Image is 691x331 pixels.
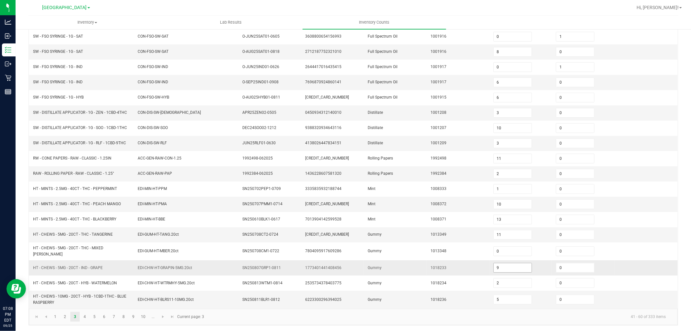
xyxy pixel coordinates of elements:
[33,202,121,206] span: HT - MINTS - 2.5MG - 40CT - THC - PEACH MANGO
[431,156,446,160] span: 1992498
[368,202,375,206] span: Mint
[138,171,172,176] span: ACC-GEN-RAW-PAP
[431,202,446,206] span: 1008372
[33,217,116,221] span: HT - MINTS - 2.5MG - 40CT - THC - BLACKBERRY
[33,294,126,305] span: HT - CHEWS - 10MG - 20CT - HYB - 1CBD-1THC - BLUE RASPBERRY
[148,312,158,322] a: Page 11
[368,281,382,285] span: Gummy
[305,297,341,302] span: 6223300296394025
[431,65,446,69] span: 1001917
[305,202,349,206] span: [CREDIT_CARD_NUMBER]
[138,156,181,160] span: ACC-GEN-RAW-CON-1.25
[33,34,83,39] span: SW - FSO SYRINGE - 1G - SAT
[368,110,383,115] span: Distillate
[138,49,168,54] span: CON-FSO-SW-SAT
[160,314,166,319] span: Go to the next page
[431,171,446,176] span: 1992384
[33,141,126,145] span: SW - DISTILLATE APPLICATOR - 1G - RLF - 1CBD-9THC
[138,266,192,270] span: EDI-CHW-HT-GRAPIN-5MG.20ct
[90,312,99,322] a: Page 5
[138,297,194,302] span: EDI-CHW-HT-BLRS11-10MG.20ct
[242,297,280,302] span: SN250811BLR1-0812
[43,314,49,319] span: Go to the previous page
[129,312,138,322] a: Page 9
[138,217,165,221] span: EDI-MIN-HT-BBE
[42,5,87,10] span: [GEOGRAPHIC_DATA]
[33,266,103,270] span: HT - CHEWS - 5MG - 20CT - IND - GRAPE
[33,171,114,176] span: RAW - ROLLING PAPER - RAW - CLASSIC - 1.25"
[5,47,11,53] inline-svg: Inventory
[351,19,398,25] span: Inventory Counts
[242,95,280,100] span: O-AUG25HYB01-0811
[305,110,341,115] span: 0450934312140010
[305,125,341,130] span: 9388320934643116
[32,312,41,322] a: Go to the first page
[242,65,279,69] span: O-JUN25IND01-0626
[138,80,168,84] span: CON-FSO-SW-IND
[159,16,303,29] a: Lab Results
[33,156,111,160] span: RW - CONE PAPERS - RAW - CLASSIC - 1.25IN
[431,186,446,191] span: 1008333
[29,309,678,325] kendo-pager: Current page: 3
[5,75,11,81] inline-svg: Retail
[431,249,446,253] span: 1013348
[368,156,393,160] span: Rolling Papers
[109,312,119,322] a: Page 7
[242,125,276,130] span: DEC24SOO02-1212
[138,186,167,191] span: EDI-MIN-HT-PPM
[16,16,159,29] a: Inventory
[431,49,446,54] span: 1001916
[368,266,382,270] span: Gummy
[33,186,117,191] span: HT - MINTS - 2.5MG - 40CT - THC - PEPPERMINT
[303,16,446,29] a: Inventory Counts
[242,49,280,54] span: O-AUG25SAT01-0818
[138,110,201,115] span: CON-DIS-SW-[DEMOGRAPHIC_DATA]
[305,95,349,100] span: [CREDIT_CARD_NUMBER]
[368,125,383,130] span: Distillate
[305,34,341,39] span: 3608800654156993
[138,95,169,100] span: CON-FSO-SW-HYB
[368,49,397,54] span: Full Spectrum Oil
[211,19,250,25] span: Lab Results
[5,19,11,25] inline-svg: Analytics
[242,141,276,145] span: JUN25RLF01-0630
[431,217,446,221] span: 1008371
[138,141,167,145] span: CON-DIS-SW-RLF
[242,249,279,253] span: SN250708CM1-0722
[5,33,11,39] inline-svg: Inbound
[368,249,382,253] span: Gummy
[368,95,397,100] span: Full Spectrum Oil
[305,281,341,285] span: 2535734378403775
[242,232,278,237] span: SN250708CT2-0724
[242,217,280,221] span: SN250610BLK1-0617
[431,232,446,237] span: 1013349
[33,110,127,115] span: SW - DISTILLATE APPLICATOR - 1G - ZEN - 1CBD-4THC
[138,232,179,237] span: EDI-GUM-HT-TANG.20ct
[51,312,60,322] a: Page 1
[33,65,83,69] span: SW - FSO SYRINGE - 1G - IND
[33,246,103,256] span: HT - CHEWS - 5MG - 20CT - THC - MIXED [PERSON_NAME]
[368,34,397,39] span: Full Spectrum Oil
[208,312,671,322] kendo-pager-info: 41 - 60 of 333 items
[431,110,446,115] span: 1001208
[305,80,341,84] span: 7696870924860141
[138,202,167,206] span: EDI-MIN-HT-PMA
[242,202,282,206] span: SN250707PMM1-0714
[34,314,39,319] span: Go to the first page
[33,125,127,130] span: SW - DISTILLATE APPLICATOR - 1G - SOO - 1CBD-1THC
[138,125,168,130] span: CON-DIS-SW-SOO
[138,249,179,253] span: EDI-GUM-HT-MBER.20ct
[431,34,446,39] span: 1001916
[158,312,168,322] a: Go to the next page
[305,65,341,69] span: 2644417016435415
[242,156,273,160] span: 1992498-062025
[242,80,279,84] span: O-SEP25IND01-0908
[368,171,393,176] span: Rolling Papers
[60,312,70,322] a: Page 2
[368,232,382,237] span: Gummy
[99,312,109,322] a: Page 6
[305,249,341,253] span: 7804095917609286
[305,141,341,145] span: 4138026447834151
[637,5,679,10] span: Hi, [PERSON_NAME]!
[168,312,177,322] a: Go to the last page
